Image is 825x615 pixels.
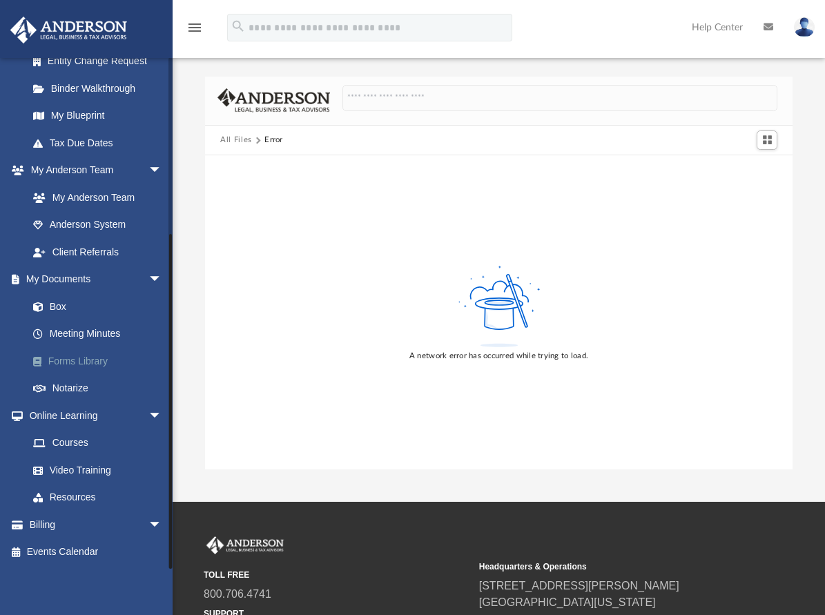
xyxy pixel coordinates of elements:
[19,102,176,130] a: My Blueprint
[186,26,203,36] a: menu
[148,511,176,539] span: arrow_drop_down
[757,130,777,150] button: Switch to Grid View
[231,19,246,34] i: search
[10,266,183,293] a: My Documentsarrow_drop_down
[19,184,169,211] a: My Anderson Team
[479,560,745,573] small: Headquarters & Operations
[19,211,176,239] a: Anderson System
[204,588,271,600] a: 800.706.4741
[220,134,252,146] button: All Files
[6,17,131,43] img: Anderson Advisors Platinum Portal
[204,536,287,554] img: Anderson Advisors Platinum Portal
[479,580,679,592] a: [STREET_ADDRESS][PERSON_NAME]
[19,238,176,266] a: Client Referrals
[204,569,469,581] small: TOLL FREE
[342,85,777,111] input: Search files and folders
[19,484,176,511] a: Resources
[19,129,183,157] a: Tax Due Dates
[19,75,183,102] a: Binder Walkthrough
[10,402,176,429] a: Online Learningarrow_drop_down
[479,596,656,608] a: [GEOGRAPHIC_DATA][US_STATE]
[19,429,176,457] a: Courses
[10,538,183,566] a: Events Calendar
[10,157,176,184] a: My Anderson Teamarrow_drop_down
[19,347,183,375] a: Forms Library
[19,456,169,484] a: Video Training
[19,320,183,348] a: Meeting Minutes
[148,266,176,294] span: arrow_drop_down
[409,350,588,362] div: A network error has occurred while trying to load.
[186,19,203,36] i: menu
[148,402,176,430] span: arrow_drop_down
[794,17,815,37] img: User Pic
[148,157,176,185] span: arrow_drop_down
[19,293,176,320] a: Box
[19,48,183,75] a: Entity Change Request
[19,375,183,402] a: Notarize
[264,134,282,146] div: Error
[10,511,183,538] a: Billingarrow_drop_down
